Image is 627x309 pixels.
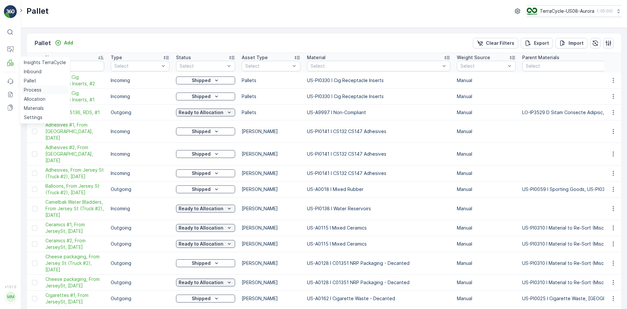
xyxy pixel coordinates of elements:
p: Asset Type [242,54,268,61]
a: Cheese packaging, From Jersey St (Truck #2), 10/29/24 [45,253,104,273]
button: Shipped [176,295,235,302]
p: [PERSON_NAME] [242,151,300,157]
a: Balloons, From Jersey St (Truck #2), 10/29/24 [45,183,104,196]
p: [PERSON_NAME] [242,128,300,135]
a: 3/6/24, ZW Cig Receptacle Inserts, #1 [45,90,104,103]
input: Search [45,61,104,71]
p: Incoming [111,77,169,84]
p: Outgoing [111,279,169,286]
p: Incoming [111,93,169,100]
button: Ready to Allocation [176,240,235,248]
p: US-A0018 I Mixed Rubber [307,186,450,193]
button: Shipped [176,169,235,177]
a: 3/20/24, ZW Cig Receptacle Inserts, #2 [45,74,104,87]
p: Outgoing [111,186,169,193]
p: Shipped [192,295,211,302]
span: Cheese packaging, From JerseySt, [DATE] [45,276,104,289]
button: Ready to Allocation [176,205,235,213]
p: Weight Source [457,54,490,61]
p: Material [307,54,326,61]
span: Balloons, From Jersey St (Truck #2), [DATE] [45,183,104,196]
button: Shipped [176,150,235,158]
div: Toggle Row Selected [32,241,37,247]
p: [PERSON_NAME] [242,186,300,193]
div: Toggle Row Selected [32,206,37,211]
button: Shipped [176,77,235,84]
span: v 1.51.0 [4,285,17,289]
div: Toggle Row Selected [32,261,37,266]
a: Camelbak Water Bladders, From Jersey St (Truck #2), 10/29/24 [45,199,104,218]
span: Adhesives #1, From [GEOGRAPHIC_DATA], [DATE] [45,122,104,141]
span: Adhesives, From Jersey St (Truck #2), [DATE] [45,167,104,180]
p: Add [64,40,73,46]
p: Incoming [111,170,169,177]
p: Type [111,54,122,61]
div: Toggle Row Selected [32,280,37,285]
a: Cigarettes #1, From JerseySt, 10/28/24 [45,292,104,305]
p: [PERSON_NAME] [242,205,300,212]
p: ( -05:00 ) [597,9,613,14]
p: Select [114,63,159,69]
p: Status [176,54,191,61]
p: [PERSON_NAME] [242,279,300,286]
p: US-A9997 I Non-Compliant [307,109,450,116]
div: Toggle Row Selected [32,129,37,134]
p: Ready to Allocation [179,109,223,116]
p: Manual [457,241,516,247]
span: Cheese packaging, From Jersey St (Truck #2), [DATE] [45,253,104,273]
p: [PERSON_NAME] [242,225,300,231]
p: Manual [457,260,516,266]
p: [PERSON_NAME] [242,170,300,177]
button: TerraCycle-US08-Aurora(-05:00) [527,5,622,17]
span: [DATE], ZW Cig Receptacle Inserts, #2 [45,74,104,87]
p: [PERSON_NAME] [242,295,300,302]
button: Shipped [176,93,235,100]
p: Select [311,63,440,69]
p: Parent Materials [522,54,559,61]
a: Adhesives, From Jersey St (Truck #2), 10/29/24 [45,167,104,180]
p: US-A0128 I C01351 NRP Packaging - Decanted [307,260,450,266]
a: Adhesives #1, From Jersey St, 10/28/24 [45,122,104,141]
p: Name [45,54,58,61]
p: Incoming [111,205,169,212]
a: Ceramics #2, From JerseySt, 10/28/24 [45,237,104,250]
p: Manual [457,170,516,177]
p: US-PI0141 I CS132 CS147 Adhesives [307,170,450,177]
button: Import [555,38,587,48]
p: Outgoing [111,109,169,116]
a: Adhesives #2, From Jersey St, 10/28/24 [45,144,104,164]
p: Manual [457,93,516,100]
p: Manual [457,279,516,286]
div: Toggle Row Selected [32,187,37,192]
p: Shipped [192,260,211,266]
p: Shipped [192,186,211,193]
button: Shipped [176,185,235,193]
p: Incoming [111,128,169,135]
p: US-PI0330 I Cig Receptacle Inserts [307,77,450,84]
p: Pallet [35,39,51,48]
span: Ceramics #2, From JerseySt, [DATE] [45,237,104,250]
p: Manual [457,151,516,157]
p: US-PI0138 I Water Reservoirs [307,205,450,212]
a: Cheese packaging, From JerseySt, 10/28/24 [45,276,104,289]
span: Camelbak Water Bladders, From Jersey St (Truck #2), [DATE] [45,199,104,218]
p: Shipped [192,151,211,157]
p: Manual [457,186,516,193]
button: Export [521,38,553,48]
button: Add [52,39,76,47]
p: Incoming [111,151,169,157]
p: Export [534,40,549,46]
button: MM [4,290,17,304]
p: Manual [457,128,516,135]
p: Shipped [192,170,211,177]
p: Manual [457,205,516,212]
div: Toggle Row Selected [32,225,37,231]
span: Cigarettes #1, From JerseySt, [DATE] [45,292,104,305]
button: Ready to Allocation [176,279,235,286]
p: Select [460,63,506,69]
p: Pallets [242,109,300,116]
button: Ready to Allocation [176,224,235,232]
p: Manual [457,295,516,302]
p: US-PI0141 I CS132 CS147 Adhesives [307,128,450,135]
div: Toggle Row Selected [32,171,37,176]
